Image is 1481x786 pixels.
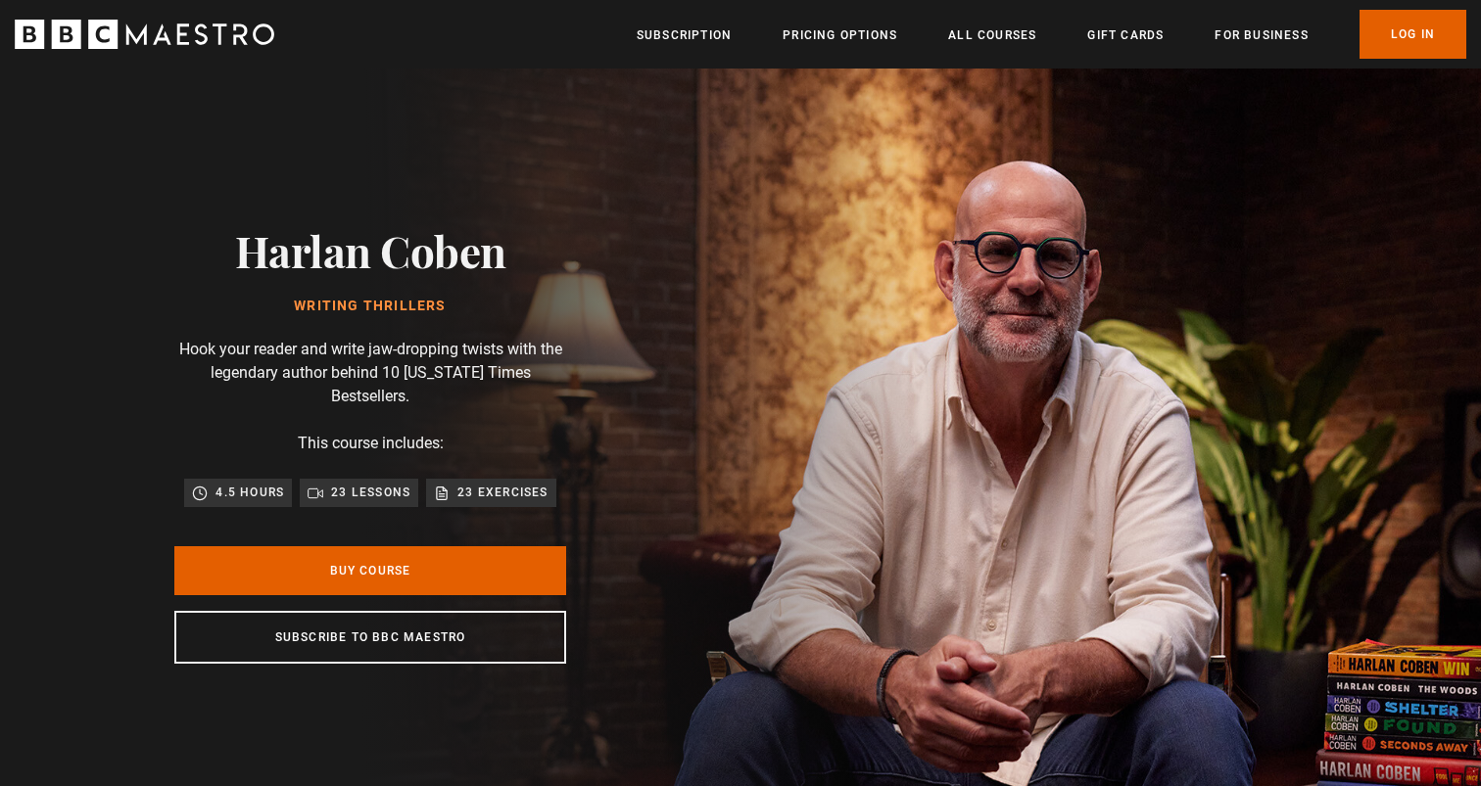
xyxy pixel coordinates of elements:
[174,338,566,408] p: Hook your reader and write jaw-dropping twists with the legendary author behind 10 [US_STATE] Tim...
[298,432,444,455] p: This course includes:
[948,25,1036,45] a: All Courses
[637,10,1466,59] nav: Primary
[1087,25,1164,45] a: Gift Cards
[637,25,732,45] a: Subscription
[15,20,274,49] svg: BBC Maestro
[457,483,548,502] p: 23 exercises
[783,25,897,45] a: Pricing Options
[1360,10,1466,59] a: Log In
[174,611,566,664] a: Subscribe to BBC Maestro
[235,225,506,275] h2: Harlan Coben
[174,546,566,595] a: Buy Course
[235,299,506,314] h1: Writing Thrillers
[331,483,410,502] p: 23 lessons
[1215,25,1308,45] a: For business
[215,483,284,502] p: 4.5 hours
